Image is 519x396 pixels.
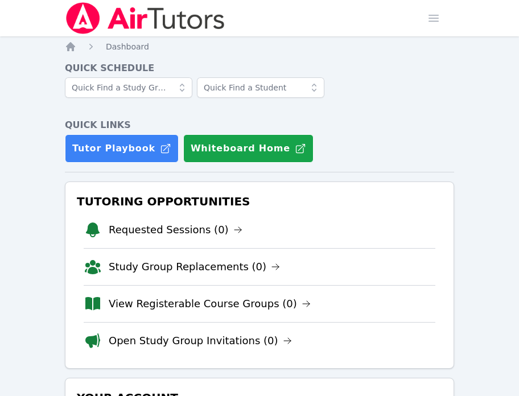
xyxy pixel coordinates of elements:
a: Tutor Playbook [65,134,179,163]
nav: Breadcrumb [65,41,454,52]
h3: Tutoring Opportunities [75,191,444,212]
a: Requested Sessions (0) [109,222,242,238]
h4: Quick Links [65,118,454,132]
a: View Registerable Course Groups (0) [109,296,311,312]
a: Open Study Group Invitations (0) [109,333,292,349]
a: Study Group Replacements (0) [109,259,280,275]
span: Dashboard [106,42,149,51]
h4: Quick Schedule [65,61,454,75]
button: Whiteboard Home [183,134,314,163]
input: Quick Find a Study Group [65,77,192,98]
a: Dashboard [106,41,149,52]
input: Quick Find a Student [197,77,324,98]
img: Air Tutors [65,2,226,34]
